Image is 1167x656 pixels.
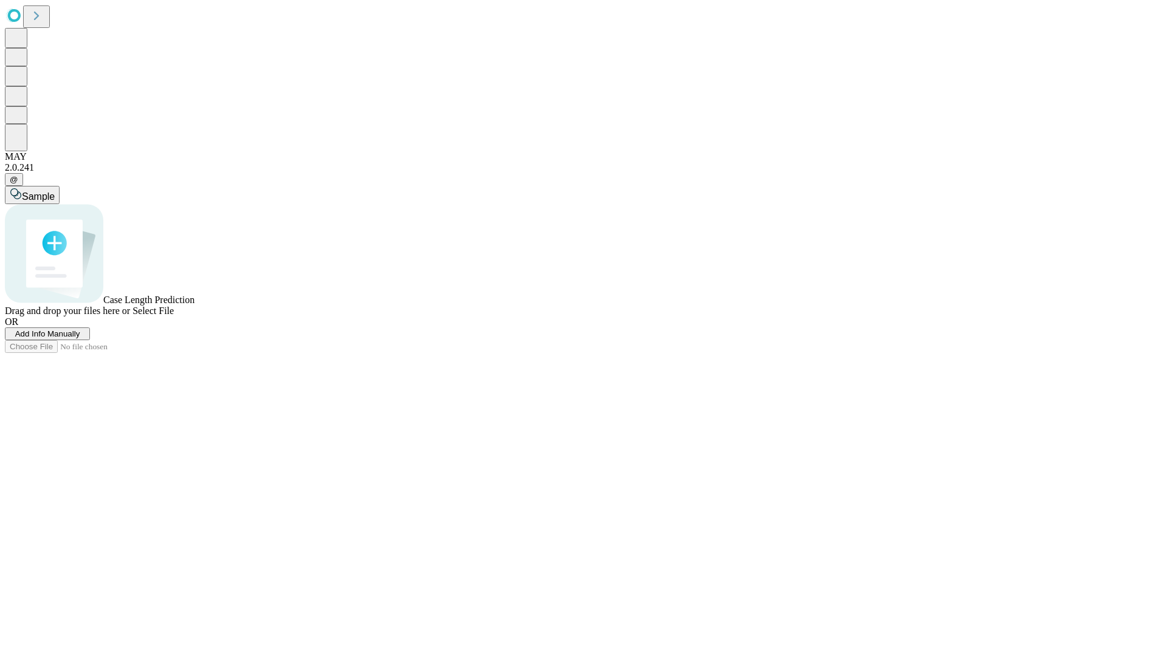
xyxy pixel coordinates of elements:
span: Select File [133,306,174,316]
div: MAY [5,151,1162,162]
span: @ [10,175,18,184]
span: Drag and drop your files here or [5,306,130,316]
button: @ [5,173,23,186]
span: Add Info Manually [15,329,80,338]
button: Sample [5,186,60,204]
span: Sample [22,191,55,202]
button: Add Info Manually [5,327,90,340]
span: OR [5,316,18,327]
span: Case Length Prediction [103,295,194,305]
div: 2.0.241 [5,162,1162,173]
